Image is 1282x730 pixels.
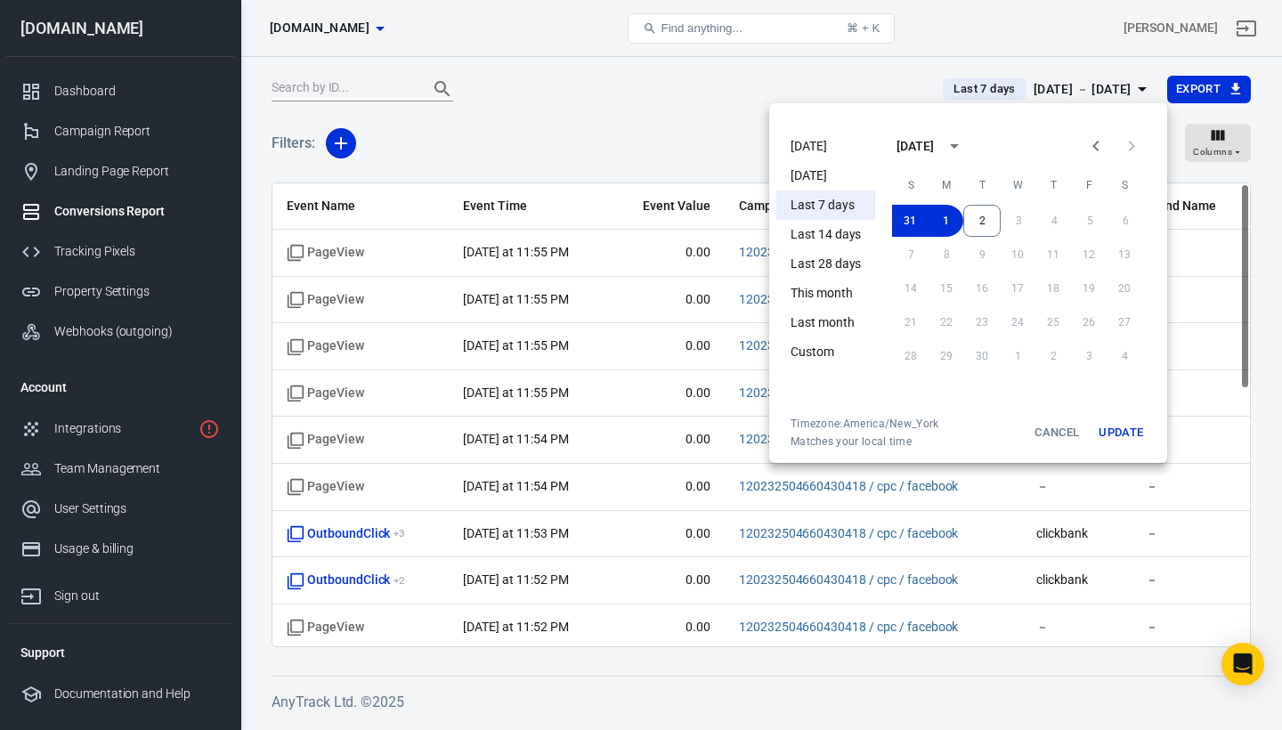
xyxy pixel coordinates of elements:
button: 31 [892,205,928,237]
span: Thursday [1037,167,1069,203]
button: 2 [963,205,1001,237]
li: This month [776,279,875,308]
button: Cancel [1028,417,1085,449]
div: Timezone: America/New_York [791,417,939,431]
div: [DATE] [897,137,934,156]
span: Monday [930,167,962,203]
span: Sunday [895,167,927,203]
span: Matches your local time [791,434,939,449]
li: [DATE] [776,132,875,161]
div: Open Intercom Messenger [1221,643,1264,685]
span: Friday [1073,167,1105,203]
li: [DATE] [776,161,875,191]
span: Wednesday [1002,167,1034,203]
li: Last 7 days [776,191,875,220]
button: Previous month [1078,128,1114,164]
button: 1 [928,205,963,237]
button: calendar view is open, switch to year view [939,131,970,161]
button: Update [1092,417,1149,449]
li: Last 28 days [776,249,875,279]
span: Tuesday [966,167,998,203]
span: Saturday [1108,167,1140,203]
li: Last 14 days [776,220,875,249]
li: Custom [776,337,875,367]
li: Last month [776,308,875,337]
